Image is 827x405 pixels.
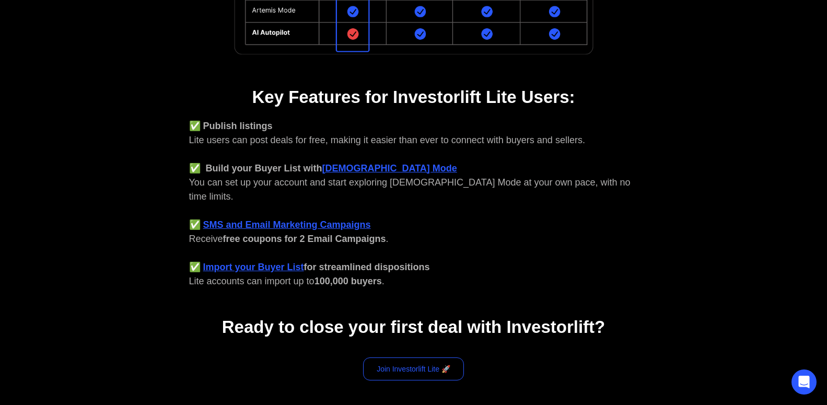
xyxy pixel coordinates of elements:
strong: for streamlined dispositions [304,262,430,272]
strong: Key Features for Investorlift Lite Users: [252,87,575,107]
strong: free coupons for 2 Email Campaigns [223,234,386,244]
strong: ✅ [189,219,201,230]
a: Join Investorlift Lite 🚀 [363,357,464,380]
strong: Ready to close your first deal with Investorlift? [222,317,605,337]
a: SMS and Email Marketing Campaigns [203,219,371,230]
strong: ✅ Publish listings [189,121,273,131]
a: Import your Buyer List [203,262,304,272]
a: [DEMOGRAPHIC_DATA] Mode [322,163,457,173]
div: Open Intercom Messenger [791,369,817,395]
strong: ✅ Build your Buyer List with [189,163,322,173]
strong: 100,000 buyers [315,276,382,286]
strong: ✅ [189,262,201,272]
div: Lite users can post deals for free, making it easier than ever to connect with buyers and sellers... [189,119,638,288]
